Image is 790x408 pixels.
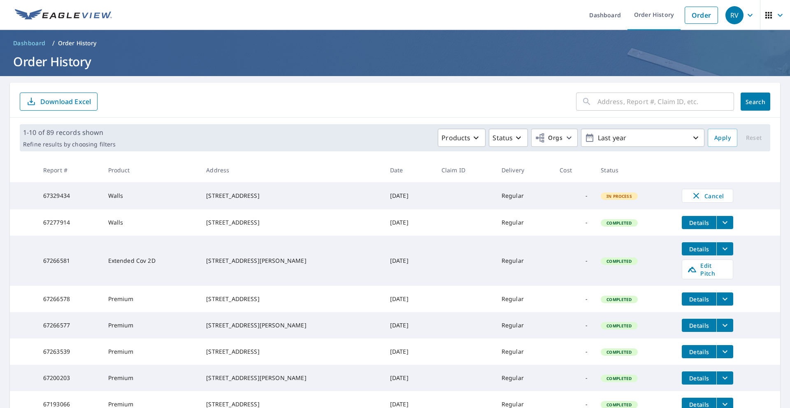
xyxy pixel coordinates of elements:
p: Status [493,133,513,143]
h1: Order History [10,53,780,70]
td: 67266578 [37,286,102,312]
th: Cost [553,158,594,182]
span: Orgs [535,133,562,143]
td: [DATE] [383,209,435,236]
td: Premium [102,338,200,365]
td: Regular [495,338,553,365]
span: Edit Pitch [687,262,728,277]
td: 67200203 [37,365,102,391]
button: Download Excel [20,93,98,111]
td: Regular [495,236,553,286]
button: detailsBtn-67277914 [682,216,716,229]
span: Details [687,295,711,303]
span: Details [687,348,711,356]
td: Regular [495,182,553,209]
td: - [553,365,594,391]
td: - [553,209,594,236]
td: [DATE] [383,312,435,338]
span: Details [687,245,711,253]
span: Details [687,219,711,227]
td: Regular [495,209,553,236]
span: Completed [602,258,637,264]
th: Report # [37,158,102,182]
td: [DATE] [383,365,435,391]
td: 67277914 [37,209,102,236]
p: 1-10 of 89 records shown [23,128,116,137]
button: filesDropdownBtn-67263539 [716,345,733,358]
td: Regular [495,312,553,338]
button: Products [438,129,486,147]
button: filesDropdownBtn-67200203 [716,371,733,385]
span: Completed [602,402,637,408]
div: [STREET_ADDRESS][PERSON_NAME] [206,257,377,265]
td: Walls [102,182,200,209]
span: Completed [602,220,637,226]
span: Dashboard [13,39,46,47]
span: Completed [602,349,637,355]
td: - [553,286,594,312]
span: Completed [602,297,637,302]
img: EV Logo [15,9,112,21]
div: [STREET_ADDRESS][PERSON_NAME] [206,374,377,382]
div: [STREET_ADDRESS][PERSON_NAME] [206,321,377,329]
td: - [553,338,594,365]
span: Completed [602,323,637,329]
td: [DATE] [383,338,435,365]
td: Premium [102,365,200,391]
button: Apply [708,129,737,147]
th: Claim ID [435,158,495,182]
td: 67266577 [37,312,102,338]
span: Search [747,98,764,106]
button: Orgs [531,129,578,147]
td: 67263539 [37,338,102,365]
td: 67266581 [37,236,102,286]
td: 67329434 [37,182,102,209]
p: Download Excel [40,97,91,106]
button: filesDropdownBtn-67277914 [716,216,733,229]
td: Regular [495,365,553,391]
span: Details [687,374,711,382]
td: [DATE] [383,236,435,286]
p: Order History [58,39,97,47]
button: Cancel [682,189,733,203]
div: [STREET_ADDRESS] [206,192,377,200]
button: Search [741,93,770,111]
td: [DATE] [383,182,435,209]
td: Premium [102,312,200,338]
button: filesDropdownBtn-67266577 [716,319,733,332]
div: [STREET_ADDRESS] [206,218,377,227]
li: / [52,38,55,48]
button: detailsBtn-67200203 [682,371,716,385]
th: Status [594,158,675,182]
div: [STREET_ADDRESS] [206,295,377,303]
button: Status [489,129,528,147]
p: Products [441,133,470,143]
span: Completed [602,376,637,381]
td: - [553,182,594,209]
nav: breadcrumb [10,37,780,50]
span: In Process [602,193,637,199]
button: detailsBtn-67266581 [682,242,716,255]
td: [DATE] [383,286,435,312]
p: Last year [595,131,691,145]
td: - [553,312,594,338]
a: Edit Pitch [682,260,733,279]
button: Last year [581,129,704,147]
th: Address [200,158,383,182]
p: Refine results by choosing filters [23,141,116,148]
button: filesDropdownBtn-67266578 [716,292,733,306]
td: Extended Cov 2D [102,236,200,286]
input: Address, Report #, Claim ID, etc. [597,90,734,113]
th: Date [383,158,435,182]
span: Cancel [690,191,725,201]
th: Delivery [495,158,553,182]
button: detailsBtn-67266577 [682,319,716,332]
td: - [553,236,594,286]
button: detailsBtn-67266578 [682,292,716,306]
span: Apply [714,133,731,143]
td: Walls [102,209,200,236]
div: [STREET_ADDRESS] [206,348,377,356]
button: filesDropdownBtn-67266581 [716,242,733,255]
span: Details [687,322,711,329]
div: RV [725,6,744,24]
